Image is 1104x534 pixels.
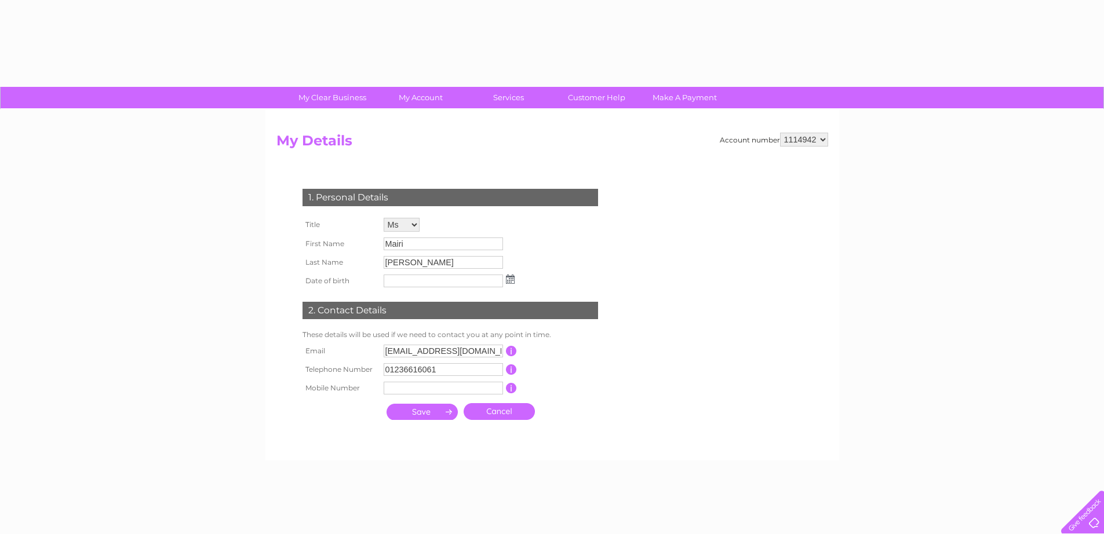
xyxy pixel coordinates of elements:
td: These details will be used if we need to contact you at any point in time. [300,328,601,342]
div: 1. Personal Details [303,189,598,206]
input: Information [506,383,517,393]
input: Information [506,364,517,375]
th: Telephone Number [300,360,381,379]
th: First Name [300,235,381,253]
a: My Account [373,87,468,108]
input: Information [506,346,517,356]
a: Customer Help [549,87,644,108]
th: Last Name [300,253,381,272]
a: Make A Payment [637,87,733,108]
th: Email [300,342,381,360]
th: Title [300,215,381,235]
div: 2. Contact Details [303,302,598,319]
div: Account number [720,133,828,147]
a: Cancel [464,403,535,420]
th: Date of birth [300,272,381,290]
a: Services [461,87,556,108]
h2: My Details [276,133,828,155]
img: ... [506,275,515,284]
a: My Clear Business [285,87,380,108]
th: Mobile Number [300,379,381,397]
input: Submit [387,404,458,420]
